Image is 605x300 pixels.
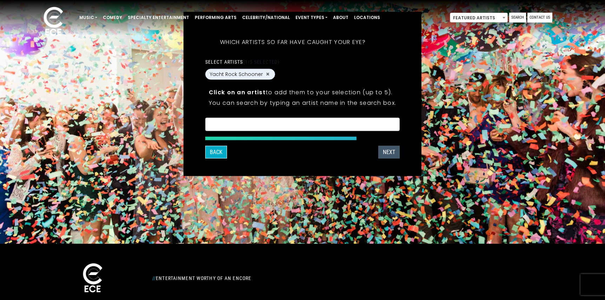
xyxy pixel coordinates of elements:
[205,58,279,65] label: Select artists
[210,70,263,78] span: Yacht Rock Schooner
[509,13,526,23] a: Search
[75,261,110,295] img: ece_new_logo_whitev2-1.png
[125,12,192,24] a: Specialty Entertainment
[205,146,227,158] button: Back
[209,98,396,107] p: You can search by typing an artist name in the search box.
[330,12,351,24] a: About
[148,273,380,284] div: Entertainment Worthy of an Encore
[527,13,552,23] a: Contact Us
[243,59,280,64] span: (1/5 selected)
[100,12,125,24] a: Comedy
[351,12,383,24] a: Locations
[152,275,156,281] span: //
[265,71,271,77] button: Remove Yacht Rock Schooner
[192,12,239,24] a: Performing Arts
[77,12,100,24] a: Music
[210,122,395,128] textarea: Search
[450,13,508,23] span: Featured Artists
[239,12,293,24] a: Celebrity/National
[36,5,71,39] img: ece_new_logo_whitev2-1.png
[450,13,507,23] span: Featured Artists
[205,29,381,55] h5: Which artists so far have caught your eye?
[378,146,400,158] button: Next
[209,88,396,96] p: to add them to your selection (up to 5).
[293,12,330,24] a: Event Types
[209,88,266,96] strong: Click on an artist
